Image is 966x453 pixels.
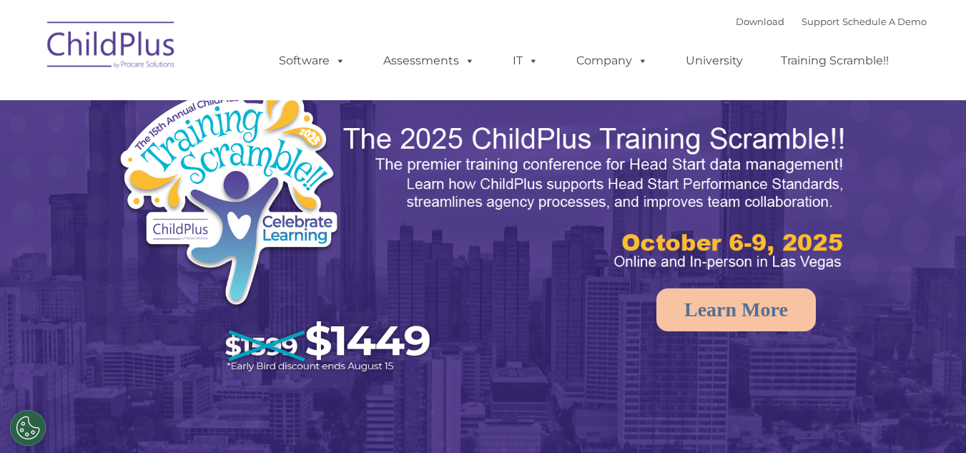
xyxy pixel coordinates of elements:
[265,47,360,75] a: Software
[562,47,662,75] a: Company
[736,16,927,27] font: |
[736,16,784,27] a: Download
[10,410,46,446] button: Cookies Settings
[369,47,489,75] a: Assessments
[498,47,553,75] a: IT
[802,16,839,27] a: Support
[767,47,903,75] a: Training Scramble!!
[656,288,816,331] a: Learn More
[671,47,757,75] a: University
[40,11,183,83] img: ChildPlus by Procare Solutions
[842,16,927,27] a: Schedule A Demo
